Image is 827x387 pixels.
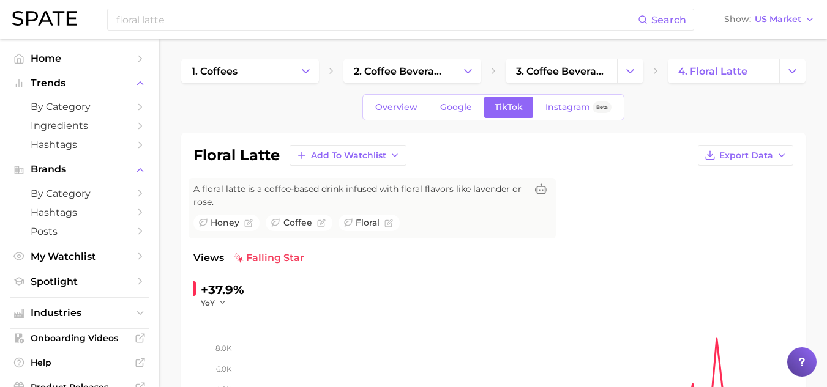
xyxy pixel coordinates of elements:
[779,59,806,83] button: Change Category
[10,247,149,266] a: My Watchlist
[356,216,380,229] span: floral
[215,344,232,353] tspan: 8.0k
[719,150,773,161] span: Export Data
[31,357,129,368] span: Help
[311,150,386,161] span: Add to Watchlist
[535,97,622,118] a: InstagramBeta
[375,102,417,112] span: Overview
[115,9,638,30] input: Search here for a brand, industry, or ingredient
[10,329,149,347] a: Onboarding Videos
[724,16,751,23] span: Show
[495,102,523,112] span: TikTok
[596,102,608,112] span: Beta
[31,251,129,262] span: My Watchlist
[484,97,533,118] a: TikTok
[10,116,149,135] a: Ingredients
[244,219,253,227] button: Flag as miscategorized or irrelevant
[31,276,129,287] span: Spotlight
[678,65,747,77] span: 4. floral latte
[31,101,129,112] span: by Category
[10,49,149,68] a: Home
[31,53,129,64] span: Home
[10,135,149,154] a: Hashtags
[192,65,238,77] span: 1. coffees
[317,219,326,227] button: Flag as miscategorized or irrelevant
[365,97,428,118] a: Overview
[283,216,312,229] span: coffee
[440,102,472,112] span: Google
[216,364,232,373] tspan: 6.0k
[193,251,224,265] span: Views
[10,304,149,322] button: Industries
[234,251,304,265] span: falling star
[755,16,801,23] span: US Market
[234,253,244,263] img: falling star
[10,272,149,291] a: Spotlight
[10,353,149,372] a: Help
[12,11,77,26] img: SPATE
[31,188,129,199] span: by Category
[506,59,617,83] a: 3. coffee beverages
[10,97,149,116] a: by Category
[10,74,149,92] button: Trends
[31,139,129,150] span: Hashtags
[721,12,818,28] button: ShowUS Market
[343,59,455,83] a: 2. coffee beverages
[193,183,526,208] span: A floral latte is a coffee-based drink infused with floral flavors like lavender or rose.
[698,145,793,166] button: Export Data
[651,14,686,26] span: Search
[31,207,129,218] span: Hashtags
[201,298,215,308] span: YoY
[455,59,481,83] button: Change Category
[290,145,406,166] button: Add to Watchlist
[201,298,227,308] button: YoY
[31,164,129,175] span: Brands
[211,216,239,229] span: honey
[545,102,590,112] span: Instagram
[181,59,293,83] a: 1. coffees
[31,120,129,131] span: Ingredients
[293,59,319,83] button: Change Category
[617,59,643,83] button: Change Category
[668,59,779,83] a: 4. floral latte
[193,148,280,163] h1: floral latte
[201,280,244,300] div: +37.9%
[430,97,482,118] a: Google
[31,78,129,89] span: Trends
[384,219,393,227] button: Flag as miscategorized or irrelevant
[31,226,129,237] span: Posts
[10,203,149,222] a: Hashtags
[31,308,129,319] span: Industries
[10,222,149,241] a: Posts
[10,184,149,203] a: by Category
[354,65,444,77] span: 2. coffee beverages
[10,160,149,179] button: Brands
[31,333,129,344] span: Onboarding Videos
[516,65,607,77] span: 3. coffee beverages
